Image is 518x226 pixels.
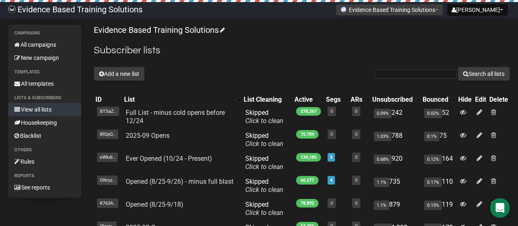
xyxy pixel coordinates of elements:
img: 6a635aadd5b086599a41eda90e0773ac [8,6,16,13]
a: Ever Opened (10/24 - Present) [126,155,212,162]
span: 1.03% [374,132,391,141]
li: Templates [8,67,81,77]
span: 78,892 [296,199,319,208]
div: ID [95,96,121,104]
a: 0 [330,109,333,114]
a: 5 [330,155,333,160]
span: 0.1% [424,132,439,141]
a: Click to clean [245,117,283,125]
span: Skipped [245,109,283,125]
td: 920 [371,151,421,174]
th: Edit: No sort applied, sorting is disabled [473,94,488,105]
th: Bounced: No sort applied, activate to apply an ascending sort [421,94,457,105]
td: 110 [421,174,457,197]
span: 278,267 [296,107,321,116]
div: Delete [489,96,508,104]
span: 66,277 [296,176,319,185]
th: List Cleaning: No sort applied, activate to apply an ascending sort [242,94,293,105]
a: Housekeeping [8,116,81,129]
th: Hide: No sort applied, sorting is disabled [457,94,473,105]
span: BTSaZ.. [97,107,119,116]
a: Click to clean [245,163,283,171]
a: All templates [8,77,81,90]
span: Skipped [245,132,283,148]
a: New campaign [8,51,81,64]
li: Others [8,145,81,155]
span: 0.17% [424,178,442,187]
a: 0 [355,178,357,183]
a: Rules [8,155,81,168]
span: 1.1% [374,178,389,187]
span: K763A.. [97,199,118,208]
th: ARs: No sort applied, activate to apply an ascending sort [349,94,371,105]
td: 242 [371,105,421,128]
span: 892pQ.. [97,130,118,139]
span: 1.1% [374,201,389,210]
span: 0.09% [374,109,391,118]
div: Open Intercom Messenger [490,198,510,218]
th: Active: No sort applied, activate to apply an ascending sort [293,94,324,105]
a: Evidence Based Training Solutions [94,25,224,35]
div: ARs [351,96,362,104]
a: 0 [355,109,357,114]
div: Edit [475,96,486,104]
a: Blacklist [8,129,81,142]
div: List [124,96,234,104]
span: eWkdI.. [97,153,118,162]
a: 0 [355,155,357,160]
a: Click to clean [245,186,283,194]
td: 735 [371,174,421,197]
span: ONryz.. [97,176,118,185]
button: Evidence Based Training Solutions [336,4,443,16]
div: Unsubscribed [372,96,413,104]
li: Lists & subscribers [8,93,81,103]
div: Segs [326,96,341,104]
th: List: No sort applied, activate to apply an ascending sort [122,94,242,105]
div: List Cleaning [244,96,285,104]
span: 0.15% [424,201,442,210]
span: Skipped [245,201,283,217]
a: 0 [355,132,357,137]
th: ID: No sort applied, sorting is disabled [94,94,122,105]
a: Opened (8/25-9/18) [126,201,183,208]
span: Skipped [245,155,283,171]
td: 164 [421,151,457,174]
span: 134,185 [296,153,321,162]
a: View all lists [8,103,81,116]
a: Opened (8/25-9/26) - minus full blast [126,178,233,185]
li: Reports [8,171,81,181]
h2: Subscriber lists [94,43,510,58]
a: 0 [330,201,333,206]
th: Segs: No sort applied, activate to apply an ascending sort [324,94,349,105]
td: 52 [421,105,457,128]
th: Delete: No sort applied, sorting is disabled [488,94,510,105]
a: 0 [355,201,357,206]
img: favicons [340,6,347,13]
th: Unsubscribed: No sort applied, activate to apply an ascending sort [371,94,421,105]
span: 0.68% [374,155,391,164]
a: 4 [330,178,333,183]
span: 0.12% [424,155,442,164]
a: 2025-09 Opens [126,132,170,139]
li: Campaigns [8,28,81,38]
span: 75,789 [296,130,319,139]
span: Skipped [245,178,283,194]
a: 0 [330,132,333,137]
span: 0.02% [424,109,442,118]
button: [PERSON_NAME] [447,4,508,16]
a: Full List - minus cold opens before 12/24 [126,109,225,125]
div: Active [294,96,316,104]
div: Bounced [423,96,448,104]
div: Hide [458,96,472,104]
td: 788 [371,128,421,151]
td: 75 [421,128,457,151]
td: 879 [371,197,421,220]
a: Click to clean [245,209,283,217]
a: All campaigns [8,38,81,51]
button: Search all lists [458,67,510,81]
a: Click to clean [245,140,283,148]
a: See reports [8,181,81,194]
button: Add a new list [94,67,145,81]
td: 119 [421,197,457,220]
